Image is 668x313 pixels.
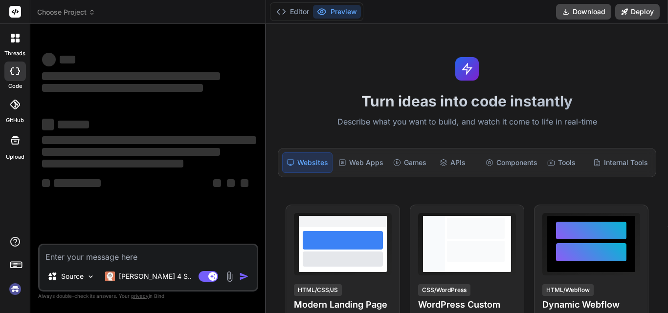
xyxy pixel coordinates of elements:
div: CSS/WordPress [418,284,470,296]
label: Upload [6,153,24,161]
img: Claude 4 Sonnet [105,271,115,281]
button: Preview [313,5,361,19]
h1: Turn ideas into code instantly [272,92,662,110]
span: ‌ [241,179,248,187]
h4: Modern Landing Page [294,298,392,312]
span: ‌ [42,53,56,66]
img: icon [239,271,249,281]
p: Describe what you want to build, and watch it come to life in real-time [272,116,662,128]
p: [PERSON_NAME] 4 S.. [119,271,192,281]
button: Deploy [615,4,660,20]
img: attachment [224,271,235,282]
div: HTML/Webflow [542,284,594,296]
span: ‌ [60,56,75,63]
img: signin [7,281,23,297]
div: Websites [282,152,333,173]
div: Tools [543,152,587,173]
span: privacy [131,293,149,299]
div: HTML/CSS/JS [294,284,342,296]
label: threads [4,49,25,58]
span: ‌ [42,136,256,144]
label: code [8,82,22,90]
button: Download [556,4,611,20]
span: ‌ [42,72,220,80]
div: Web Apps [334,152,387,173]
div: Components [482,152,541,173]
div: Internal Tools [589,152,652,173]
img: Pick Models [87,272,95,281]
button: Editor [272,5,313,19]
span: ‌ [54,179,101,187]
span: Choose Project [37,7,95,17]
label: GitHub [6,116,24,125]
span: ‌ [42,148,220,156]
span: ‌ [42,119,54,130]
span: ‌ [227,179,235,187]
span: ‌ [213,179,221,187]
p: Always double-check its answers. Your in Bind [38,292,258,301]
span: ‌ [42,84,203,92]
span: ‌ [58,121,89,128]
p: Source [61,271,84,281]
span: ‌ [42,179,50,187]
div: Games [389,152,433,173]
div: APIs [436,152,480,173]
span: ‌ [42,160,183,167]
